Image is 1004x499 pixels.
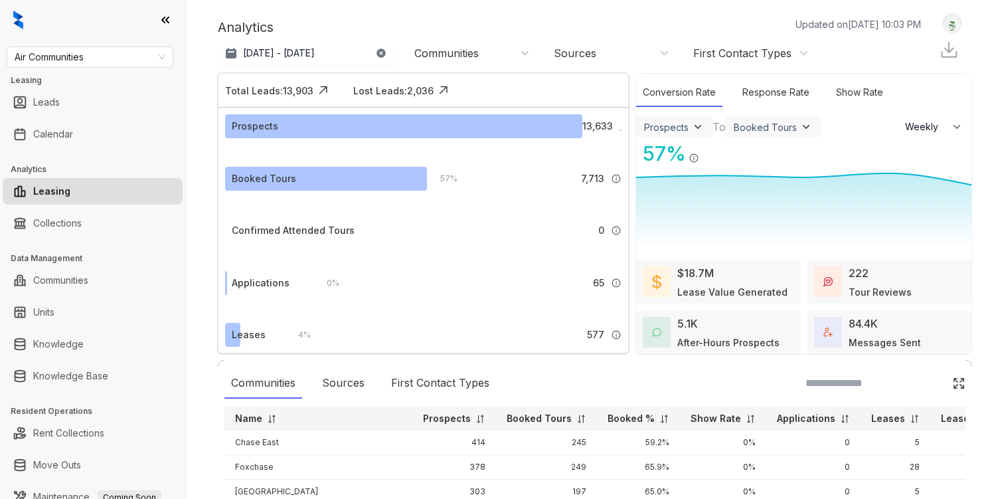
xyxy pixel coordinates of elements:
td: 378 [412,455,496,480]
img: Info [689,153,699,163]
td: 0 [766,431,861,455]
li: Knowledge Base [3,363,183,389]
img: AfterHoursConversations [652,328,661,338]
div: Response Rate [736,78,816,107]
div: Tour Reviews [849,285,912,299]
a: Rent Collections [33,420,104,447]
img: sorting [746,414,756,424]
td: 7.0% [930,455,1004,480]
p: Applications [777,412,835,425]
a: Collections [33,210,82,237]
button: [DATE] - [DATE] [218,41,397,65]
td: Chase East [224,431,412,455]
div: Sources [315,368,371,399]
img: Download [939,40,959,60]
div: First Contact Types [693,46,792,60]
div: Conversion Rate [636,78,722,107]
p: Analytics [218,17,274,37]
td: 28 [861,455,930,480]
li: Communities [3,267,183,294]
div: Leases [232,328,266,342]
p: Lease% [941,412,979,425]
div: 57 % [427,171,458,186]
div: Total Leads: 13,903 [225,84,313,98]
span: 0 [598,223,604,238]
div: $18.7M [677,265,714,281]
div: Confirmed Attended Tours [232,223,355,238]
td: 5 [861,431,930,455]
a: Leads [33,89,60,116]
span: 65 [593,276,604,290]
td: Foxchase [224,455,412,480]
li: Leasing [3,178,183,205]
div: Lease Value Generated [677,285,788,299]
div: Prospects [232,119,278,134]
li: Rent Collections [3,420,183,447]
img: Info [611,278,622,288]
p: Booked % [608,412,655,425]
td: 414 [412,431,496,455]
p: Show Rate [691,412,741,425]
td: 59.2% [597,431,680,455]
span: Weekly [905,120,946,134]
img: SearchIcon [924,377,936,389]
div: Messages Sent [849,336,921,349]
li: Calendar [3,121,183,148]
img: Click Icon [434,80,454,100]
img: Info [620,129,622,132]
div: Applications [232,276,290,290]
img: logo [13,11,23,29]
img: Info [611,330,622,340]
td: 1.0% [930,431,1004,455]
p: Prospects [423,412,471,425]
img: ViewFilterArrow [799,120,813,134]
img: Info [611,173,622,184]
td: 245 [496,431,597,455]
h3: Data Management [11,252,185,264]
div: Communities [414,46,479,60]
img: LeaseValue [652,274,661,290]
img: Click Icon [699,141,719,161]
h3: Analytics [11,163,185,175]
span: 7,713 [581,171,604,186]
td: 0% [680,455,766,480]
div: Lost Leads: 2,036 [353,84,434,98]
h3: Leasing [11,74,185,86]
div: First Contact Types [384,368,496,399]
div: 0 % [313,276,339,290]
p: Booked Tours [507,412,572,425]
div: 222 [849,265,869,281]
img: TotalFum [823,328,833,337]
span: 577 [587,328,604,342]
li: Knowledge [3,331,183,357]
p: Updated on [DATE] 10:03 PM [795,17,921,31]
td: 0% [680,431,766,455]
h3: Resident Operations [11,405,185,417]
p: [DATE] - [DATE] [243,47,315,60]
a: Leasing [33,178,70,205]
p: Name [235,412,262,425]
img: UserAvatar [943,17,962,31]
div: Booked Tours [232,171,296,186]
a: Move Outs [33,452,81,478]
span: 13,633 [582,119,613,134]
li: Units [3,299,183,326]
li: Leads [3,89,183,116]
img: TourReviews [823,277,833,286]
td: 65.9% [597,455,680,480]
a: Units [33,299,54,326]
li: Collections [3,210,183,237]
a: Calendar [33,121,73,148]
img: sorting [659,414,669,424]
button: Weekly [897,115,971,139]
img: sorting [840,414,850,424]
img: sorting [910,414,920,424]
img: ViewFilterArrow [691,120,705,134]
div: Show Rate [829,78,890,107]
div: 4 % [285,328,311,342]
img: Info [611,225,622,236]
a: Knowledge Base [33,363,108,389]
a: Communities [33,267,88,294]
td: 249 [496,455,597,480]
div: To [712,119,726,135]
